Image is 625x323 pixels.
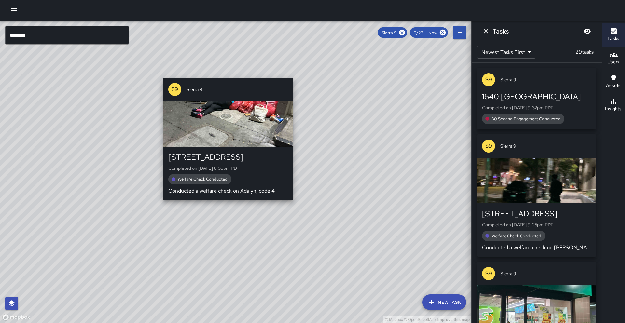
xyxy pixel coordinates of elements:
[500,76,591,83] span: Sierra 9
[602,47,625,70] button: Users
[482,209,591,219] div: [STREET_ADDRESS]
[500,143,591,149] span: Sierra 9
[378,27,407,38] div: Sierra 9
[163,78,293,200] button: S9Sierra 9[STREET_ADDRESS]Completed on [DATE] 8:02pm PDTWelfare Check ConductedConducted a welfar...
[607,35,619,42] h6: Tasks
[482,244,591,251] p: Conducted a welfare check on [PERSON_NAME], code 4
[485,142,492,150] p: S9
[477,134,596,257] button: S9Sierra 9[STREET_ADDRESS]Completed on [DATE] 9:26pm PDTWelfare Check ConductedConducted a welfar...
[168,152,288,162] div: [STREET_ADDRESS]
[168,187,288,195] p: Conducted a welfare check on Adalyn, code 4
[605,105,622,113] h6: Insights
[602,70,625,94] button: Assets
[485,270,492,277] p: S9
[378,30,400,35] span: Sierra 9
[479,25,493,38] button: Dismiss
[174,176,231,182] span: Welfare Check Conducted
[488,116,564,122] span: 30 Second Engagement Conducted
[493,26,509,36] h6: Tasks
[477,68,596,129] button: S9Sierra 91640 [GEOGRAPHIC_DATA]Completed on [DATE] 9:32pm PDT30 Second Engagement Conducted
[500,270,591,277] span: Sierra 9
[482,91,591,102] div: 1640 [GEOGRAPHIC_DATA]
[488,233,545,239] span: Welfare Check Conducted
[482,222,591,228] p: Completed on [DATE] 9:26pm PDT
[172,86,178,93] p: S9
[410,30,441,35] span: 9/23 — Now
[422,294,466,310] button: New Task
[581,25,594,38] button: Blur
[477,46,535,59] div: Newest Tasks First
[485,76,492,84] p: S9
[453,26,466,39] button: Filters
[607,59,619,66] h6: Users
[606,82,621,89] h6: Assets
[602,94,625,117] button: Insights
[573,48,596,56] p: 29 tasks
[482,104,591,111] p: Completed on [DATE] 9:32pm PDT
[168,165,288,171] p: Completed on [DATE] 8:02pm PDT
[187,86,288,93] span: Sierra 9
[410,27,448,38] div: 9/23 — Now
[602,23,625,47] button: Tasks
